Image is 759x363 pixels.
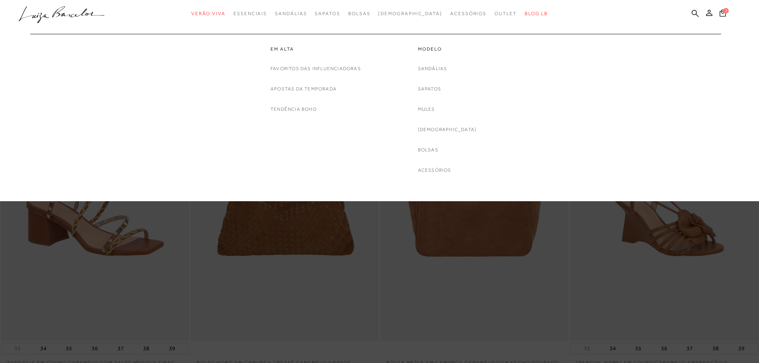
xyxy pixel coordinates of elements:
a: categoryNavScreenReaderText [233,6,267,21]
span: 1 [723,8,729,14]
a: categoryNavScreenReaderText [418,46,477,53]
a: noSubCategoriesText [378,6,442,21]
span: [DEMOGRAPHIC_DATA] [378,11,442,16]
a: categoryNavScreenReaderText [494,6,517,21]
span: BLOG LB [525,11,548,16]
a: noSubCategoriesText [271,85,337,93]
span: Essenciais [233,11,267,16]
a: noSubCategoriesText [418,126,477,134]
a: categoryNavScreenReaderText [275,6,307,21]
span: Acessórios [450,11,486,16]
a: categoryNavScreenReaderText [450,6,486,21]
a: noSubCategoriesText [418,166,451,175]
a: categoryNavScreenReaderText [191,6,226,21]
a: noSubCategoriesText [418,146,438,154]
a: noSubCategoriesText [271,105,317,114]
span: Bolsas [348,11,371,16]
a: BLOG LB [525,6,548,21]
a: noSubCategoriesText [418,85,441,93]
a: noSubCategoriesText [418,105,435,114]
span: Verão Viva [191,11,226,16]
button: 1 [717,9,728,20]
a: categoryNavScreenReaderText [315,6,340,21]
a: noSubCategoriesText [418,65,447,73]
span: Outlet [494,11,517,16]
a: noSubCategoriesText [271,65,361,73]
span: Sapatos [315,11,340,16]
span: Sandálias [275,11,307,16]
a: categoryNavScreenReaderText [348,6,371,21]
a: categoryNavScreenReaderText [271,46,361,53]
